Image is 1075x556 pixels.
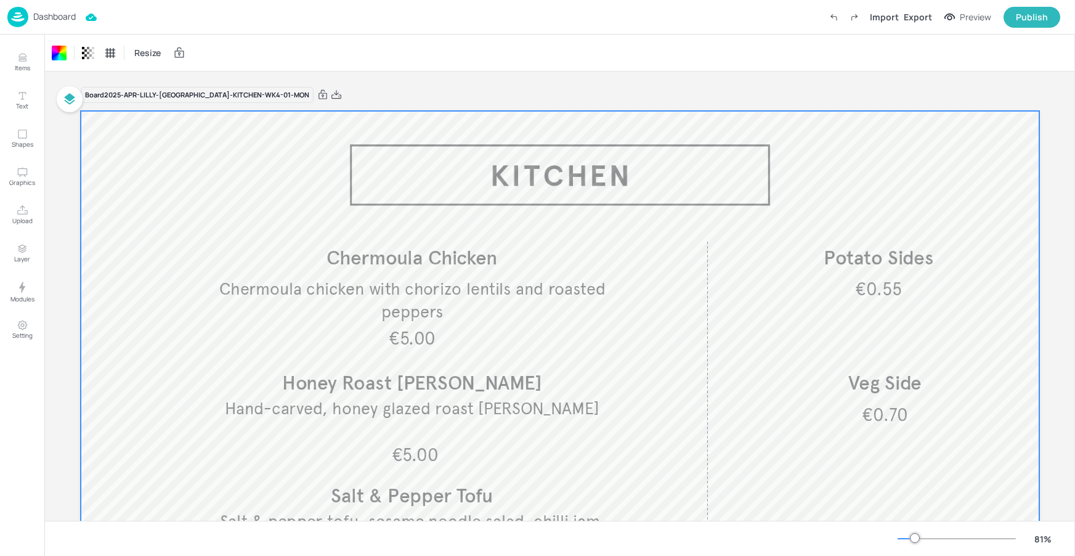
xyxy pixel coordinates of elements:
div: Preview [960,10,991,24]
label: Undo (Ctrl + Z) [823,7,844,28]
span: Veg Side [848,371,922,395]
span: Hand-carved, honey glazed roast [PERSON_NAME] [225,398,599,419]
span: Resize [132,46,163,59]
label: Redo (Ctrl + Y) [844,7,865,28]
div: Import [870,10,899,23]
span: €5.00 [389,327,436,350]
span: Chermoula chicken with chorizo lentils and roasted peppers [219,279,605,322]
span: Honey Roast [PERSON_NAME] [282,371,542,395]
p: Dashboard [33,12,76,21]
div: Export [904,10,932,23]
span: Chermoula Chicken [327,246,498,270]
span: Salt & pepper tofu, sesame noodle salad, chilli jam, toasted coconut & cashews [219,511,604,555]
span: €0.55 [855,279,902,301]
div: 81 % [1028,533,1058,546]
span: €5.00 [391,444,438,467]
span: Potato Sides [824,246,933,270]
div: Publish [1016,10,1048,24]
button: Publish [1004,7,1060,28]
span: Salt & Pepper Tofu [331,484,493,508]
span: €0.70 [862,404,908,426]
button: Preview [937,8,999,27]
img: logo-86c26b7e.jpg [7,7,28,27]
div: Board 2025-APR-LILLY-[GEOGRAPHIC_DATA]-KITCHEN-WK4-01-MON [81,87,314,104]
